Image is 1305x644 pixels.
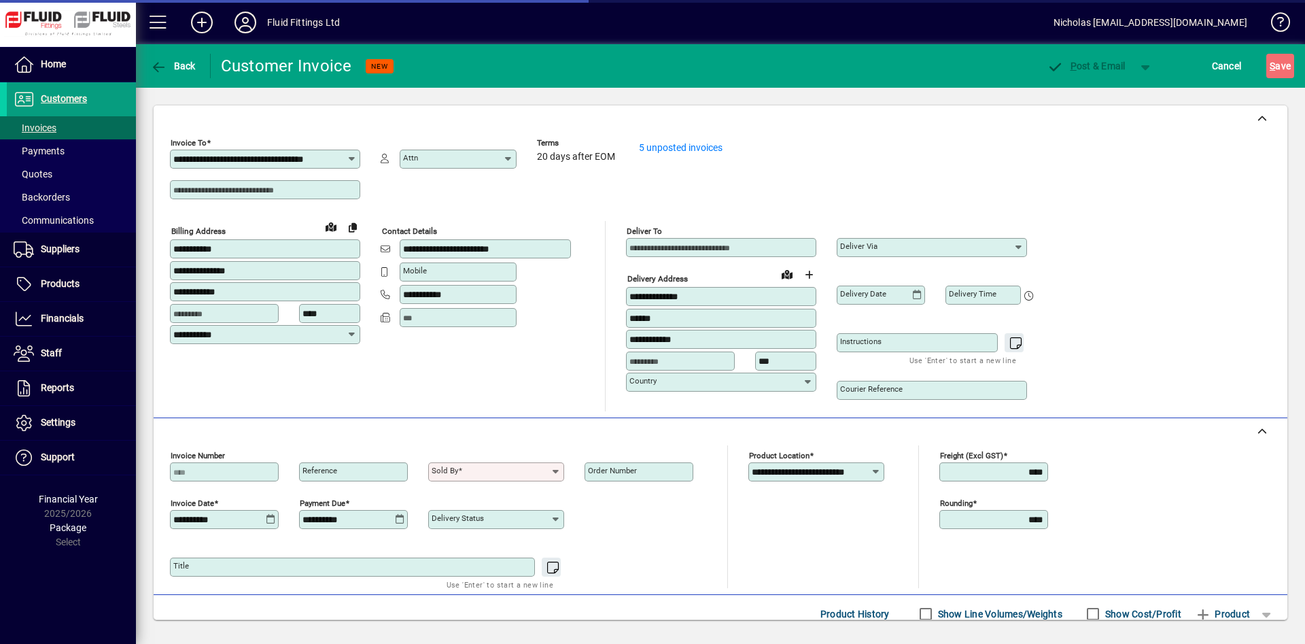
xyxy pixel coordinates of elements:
span: Settings [41,417,75,428]
span: NEW [371,62,388,71]
button: Copy to Delivery address [342,216,364,238]
span: Home [41,58,66,69]
a: Staff [7,337,136,371]
a: Settings [7,406,136,440]
span: Product History [820,603,890,625]
button: Post & Email [1040,54,1132,78]
mat-label: Reference [302,466,337,475]
a: Payments [7,139,136,163]
button: Product History [815,602,895,626]
span: Financials [41,313,84,324]
mat-label: Delivery time [949,289,996,299]
mat-label: Deliver via [840,241,877,251]
mat-label: Instructions [840,337,882,346]
a: Knowledge Base [1261,3,1288,47]
mat-label: Courier Reference [840,384,903,394]
div: Nicholas [EMAIL_ADDRESS][DOMAIN_NAME] [1054,12,1247,33]
span: Suppliers [41,243,80,254]
span: Product [1195,603,1250,625]
span: Invoices [14,122,56,133]
a: 5 unposted invoices [639,142,723,153]
a: Quotes [7,163,136,186]
mat-label: Delivery date [840,289,886,299]
mat-label: Product location [749,451,810,460]
a: Products [7,267,136,301]
mat-label: Invoice number [171,451,225,460]
mat-label: Deliver To [627,226,662,236]
span: Reports [41,382,74,393]
span: Quotes [14,169,52,180]
a: Financials [7,302,136,336]
span: Cancel [1212,55,1242,77]
a: Backorders [7,186,136,209]
button: Choose address [798,264,820,286]
mat-hint: Use 'Enter' to start a new line [909,352,1016,368]
span: Financial Year [39,494,98,505]
a: Suppliers [7,233,136,267]
span: Staff [41,348,62,358]
div: Customer Invoice [221,55,352,77]
span: Back [150,61,196,71]
a: Home [7,48,136,82]
div: Fluid Fittings Ltd [267,12,340,33]
span: Customers [41,93,87,104]
button: Save [1266,54,1294,78]
label: Show Cost/Profit [1102,607,1181,621]
mat-label: Rounding [940,498,973,508]
span: Backorders [14,192,70,203]
mat-label: Sold by [432,466,458,475]
span: P [1071,61,1077,71]
button: Add [180,10,224,35]
button: Cancel [1208,54,1245,78]
mat-label: Country [629,376,657,386]
button: Product [1188,602,1257,626]
a: View on map [776,263,798,285]
button: Profile [224,10,267,35]
mat-label: Delivery status [432,513,484,523]
span: ave [1270,55,1291,77]
a: Communications [7,209,136,232]
mat-label: Invoice date [171,498,214,508]
app-page-header-button: Back [136,54,211,78]
a: Reports [7,371,136,405]
mat-label: Title [173,561,189,571]
button: Back [147,54,199,78]
span: ost & Email [1047,61,1126,71]
a: Invoices [7,116,136,139]
span: S [1270,61,1275,71]
mat-label: Invoice To [171,138,207,148]
span: Package [50,522,86,533]
mat-label: Payment due [300,498,345,508]
span: Support [41,452,75,462]
span: Communications [14,215,94,226]
span: Terms [537,139,619,148]
span: Payments [14,146,65,156]
mat-label: Order number [588,466,637,475]
a: View on map [320,216,342,237]
a: Support [7,441,136,475]
span: Products [41,278,80,289]
mat-label: Freight (excl GST) [940,451,1003,460]
label: Show Line Volumes/Weights [935,607,1062,621]
mat-label: Mobile [403,266,427,275]
mat-hint: Use 'Enter' to start a new line [447,577,553,592]
mat-label: Attn [403,153,418,163]
span: 20 days after EOM [537,152,615,163]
